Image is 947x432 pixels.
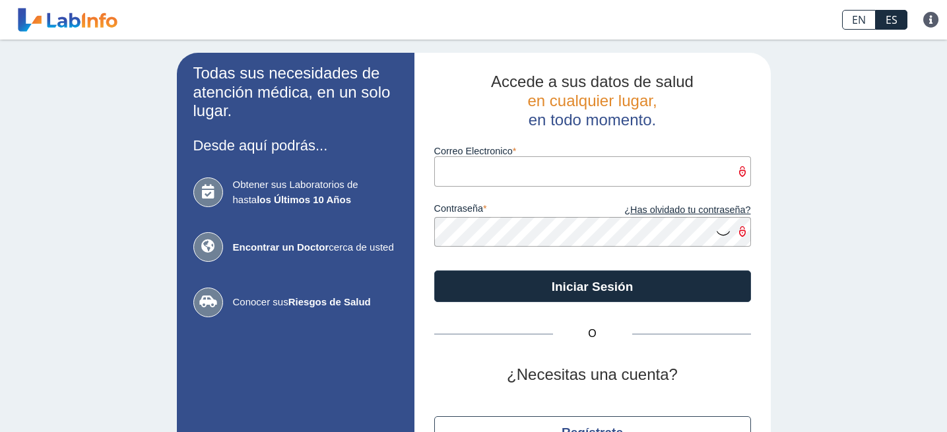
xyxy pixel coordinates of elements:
[527,92,657,109] span: en cualquier lugar,
[233,240,398,255] span: cerca de usted
[434,203,593,218] label: contraseña
[288,296,371,307] b: Riesgos de Salud
[434,270,751,302] button: Iniciar Sesión
[257,194,351,205] b: los Últimos 10 Años
[491,73,694,90] span: Accede a sus datos de salud
[593,203,751,218] a: ¿Has olvidado tu contraseña?
[233,241,329,253] b: Encontrar un Doctor
[434,146,751,156] label: Correo Electronico
[553,326,632,342] span: O
[193,137,398,154] h3: Desde aquí podrás...
[434,365,751,385] h2: ¿Necesitas una cuenta?
[233,177,398,207] span: Obtener sus Laboratorios de hasta
[193,64,398,121] h2: Todas sus necesidades de atención médica, en un solo lugar.
[842,10,876,30] a: EN
[529,111,656,129] span: en todo momento.
[233,295,398,310] span: Conocer sus
[876,10,907,30] a: ES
